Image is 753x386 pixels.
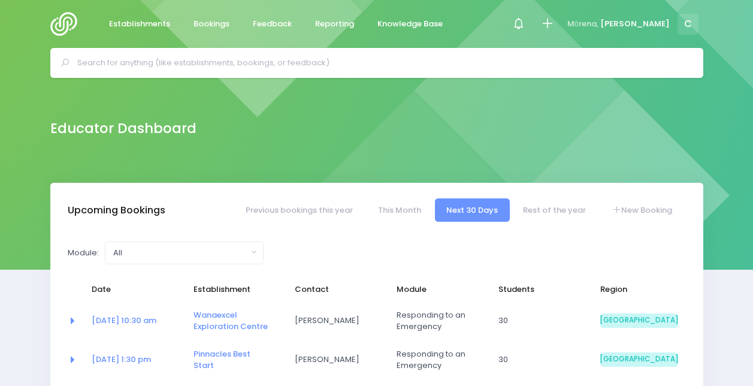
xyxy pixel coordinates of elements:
td: <a href="https://app.stjis.org.nz/establishments/207020" class="font-weight-bold">Wanaexcel Explo... [186,301,288,340]
h2: Educator Dashboard [50,120,196,137]
a: Knowledge Base [368,13,453,36]
span: Bookings [193,18,229,30]
td: Responding to an Emergency [389,301,491,340]
input: Search for anything (like establishments, bookings, or feedback) [77,54,687,72]
span: Module [397,284,474,295]
div: All [113,247,248,259]
span: Feedback [253,18,292,30]
span: [GEOGRAPHIC_DATA] [600,352,678,367]
a: Bookings [184,13,240,36]
span: [PERSON_NAME] [295,315,373,327]
td: <a href="https://app.stjis.org.nz/bookings/524193" class="font-weight-bold">23 Sep at 10:30 am</a> [84,301,186,340]
td: South Island [592,340,686,379]
a: Previous bookings this year [234,198,364,222]
span: Students [498,284,576,295]
a: [DATE] 1:30 pm [92,354,151,365]
span: 30 [498,315,576,327]
td: 30 [491,301,592,340]
span: Mōrena, [567,18,598,30]
span: Establishments [109,18,170,30]
span: Reporting [315,18,354,30]
span: [GEOGRAPHIC_DATA] [600,313,678,328]
h3: Upcoming Bookings [68,204,165,216]
span: C [678,14,698,35]
span: [PERSON_NAME] [295,354,373,366]
span: 30 [498,354,576,366]
a: Pinnacles Best Start [193,348,250,372]
label: Module: [68,247,99,259]
td: Responding to an Emergency [389,340,491,379]
span: Establishment [193,284,271,295]
a: Reporting [306,13,364,36]
td: South Island [592,301,686,340]
span: Date [92,284,170,295]
span: Contact [295,284,373,295]
a: [DATE] 10:30 am [92,315,156,326]
a: Rest of the year [512,198,598,222]
span: [PERSON_NAME] [600,18,670,30]
td: Sam Eivers [287,301,389,340]
span: Knowledge Base [377,18,443,30]
a: Feedback [243,13,302,36]
a: Establishments [99,13,180,36]
a: Next 30 Days [435,198,510,222]
a: New Booking [600,198,684,222]
td: Judith-Anne George [287,340,389,379]
a: Wanaexcel Exploration Centre [193,309,268,333]
span: Responding to an Emergency [397,309,474,333]
td: 30 [491,340,592,379]
a: This Month [366,198,433,222]
img: Logo [50,12,84,36]
span: Responding to an Emergency [397,348,474,372]
button: All [105,242,264,264]
td: <a href="https://app.stjis.org.nz/establishments/208180" class="font-weight-bold">Pinnacles Best ... [186,340,288,379]
span: Region [600,284,678,295]
td: <a href="https://app.stjis.org.nz/bookings/524216" class="font-weight-bold">23 Sep at 1:30 pm</a> [84,340,186,379]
